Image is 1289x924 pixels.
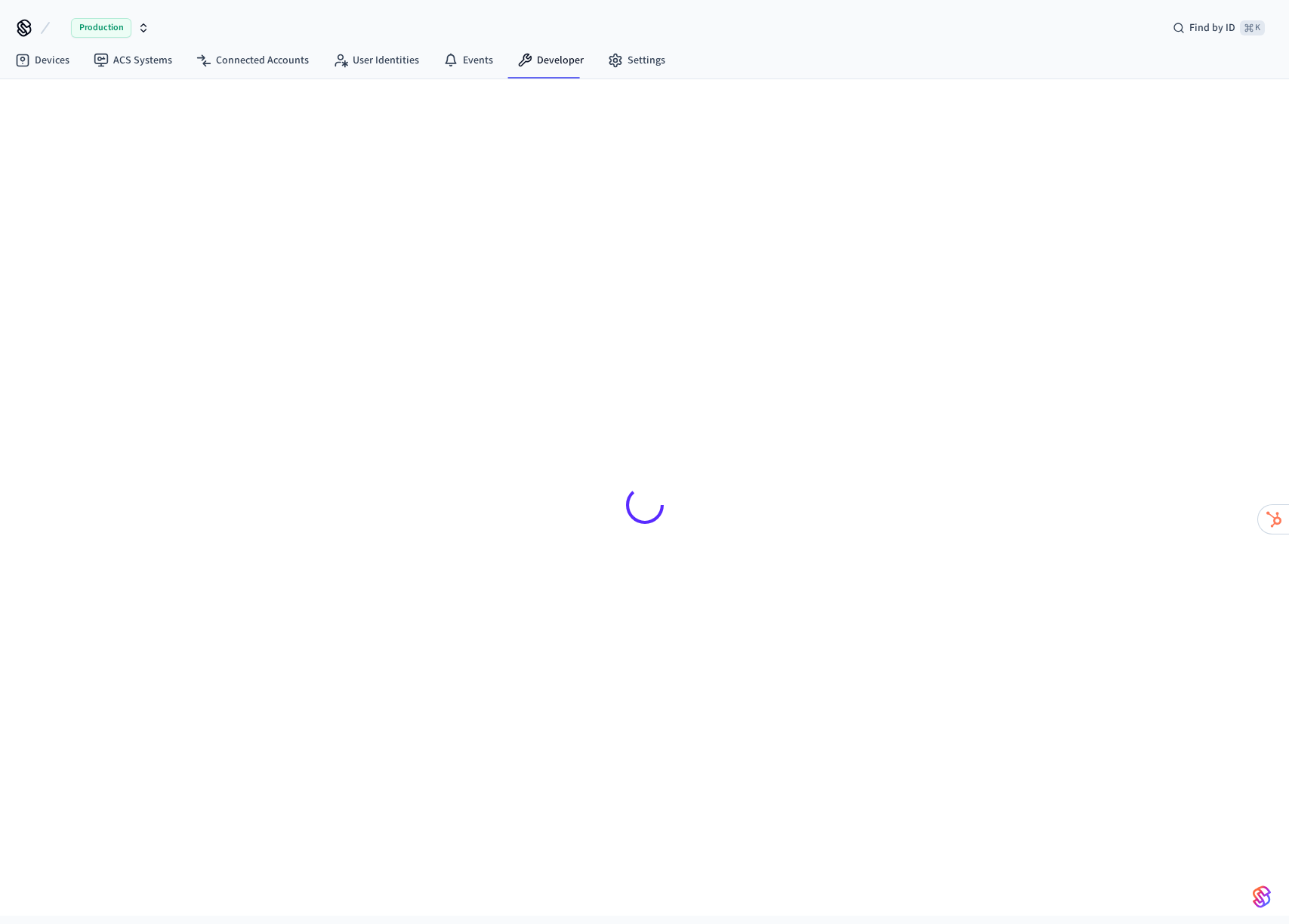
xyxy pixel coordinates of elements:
a: Settings [596,47,677,74]
a: ACS Systems [82,47,184,74]
a: Connected Accounts [184,47,321,74]
img: SeamLogoGradient.69752ec5.svg [1253,885,1271,909]
span: Production [71,18,131,38]
a: Events [431,47,505,74]
span: Find by ID [1189,20,1235,35]
div: Find by ID⌘ K [1161,14,1277,42]
span: ⌘ K [1240,20,1265,35]
a: User Identities [321,47,431,74]
a: Developer [505,47,596,74]
a: Devices [3,47,82,74]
